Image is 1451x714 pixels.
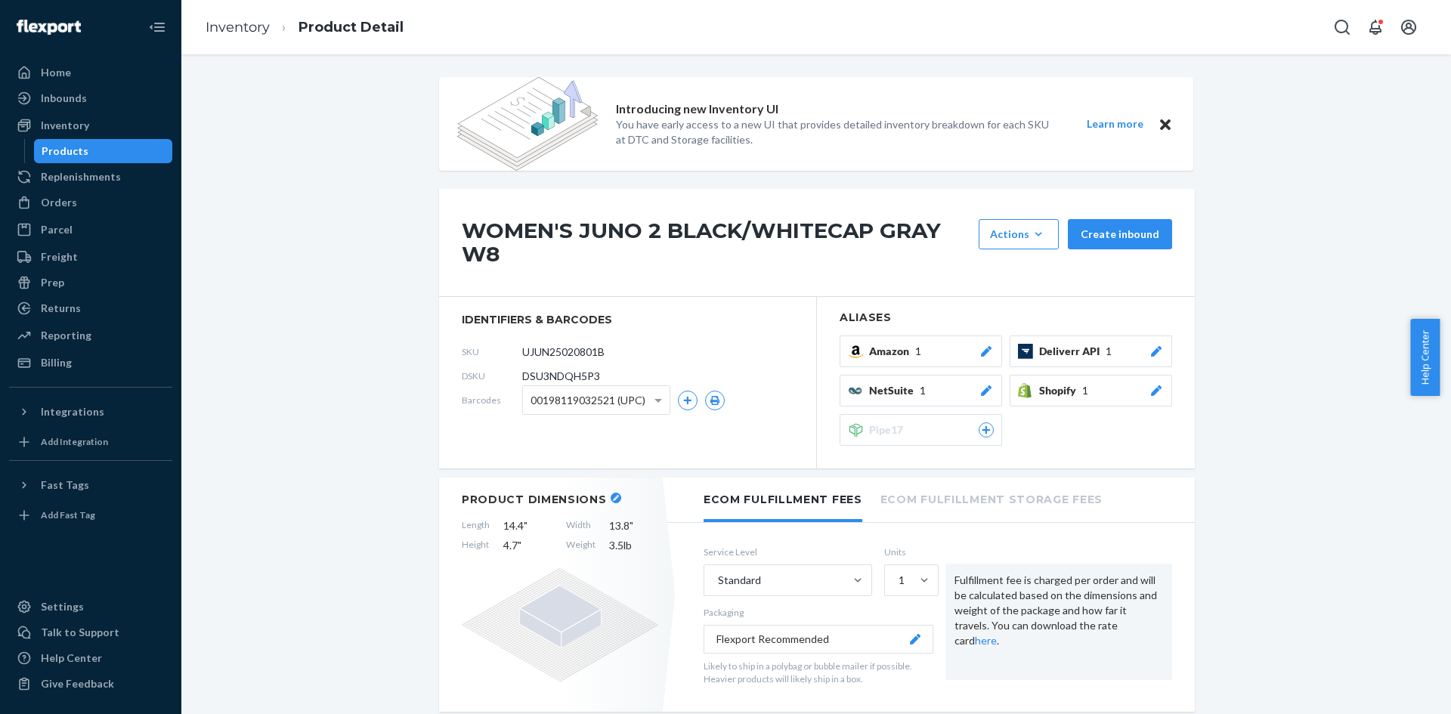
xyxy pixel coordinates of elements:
[945,564,1172,680] div: Fulfillment fee is charged per order and will be calculated based on the dimensions and weight of...
[869,344,915,359] span: Amazon
[1010,375,1172,406] button: Shopify1
[41,478,89,493] div: Fast Tags
[9,430,172,454] a: Add Integration
[897,573,899,588] input: 1
[142,12,172,42] button: Close Navigation
[9,646,172,670] a: Help Center
[1327,12,1357,42] button: Open Search Box
[616,117,1059,147] p: You have early access to a new UI that provides detailed inventory breakdown for each SKU at DTC ...
[840,335,1002,367] button: Amazon1
[716,573,718,588] input: Standard
[1360,12,1391,42] button: Open notifications
[899,573,905,588] div: 1
[9,296,172,320] a: Returns
[41,328,91,343] div: Reporting
[9,270,172,295] a: Prep
[206,19,270,36] a: Inventory
[704,660,933,685] p: Likely to ship in a polybag or bubble mailer if possible. Heavier products will likely ship in a ...
[1039,344,1106,359] span: Deliverr API
[41,91,87,106] div: Inbounds
[1068,219,1172,249] button: Create inbound
[462,394,522,406] span: Barcodes
[9,60,172,85] a: Home
[869,422,909,437] span: Pipe17
[9,190,172,215] a: Orders
[9,473,172,497] button: Fast Tags
[462,538,490,553] span: Height
[42,144,88,159] div: Products
[1156,115,1175,134] button: Close
[9,245,172,269] a: Freight
[1106,344,1112,359] span: 1
[503,538,552,553] span: 4.7
[566,518,596,533] span: Width
[41,355,72,370] div: Billing
[1355,669,1436,706] iframe: Opens a widget where you can chat to one of our agents
[462,518,490,533] span: Length
[41,625,119,640] div: Talk to Support
[462,219,971,266] h1: WOMEN'S JUNO 2 BLACK/WHITECAP GRAY W8
[462,345,522,358] span: SKU
[9,620,172,644] button: Talk to Support
[609,518,658,533] span: 13.8
[840,375,1002,406] button: NetSuite1
[299,19,404,36] a: Product Detail
[9,351,172,375] a: Billing
[630,519,633,532] span: "
[1394,12,1424,42] button: Open account menu
[979,219,1059,249] button: Actions
[915,344,921,359] span: 1
[880,478,1103,519] li: Ecom Fulfillment Storage Fees
[9,503,172,527] a: Add Fast Tag
[457,77,598,171] img: new-reports-banner-icon.82668bd98b6a51aee86340f2a7b77ae3.png
[41,508,95,521] div: Add Fast Tag
[518,539,521,552] span: "
[9,165,172,189] a: Replenishments
[609,538,658,553] span: 3.5 lb
[41,249,78,264] div: Freight
[9,86,172,110] a: Inbounds
[41,118,89,133] div: Inventory
[9,323,172,348] a: Reporting
[704,546,872,558] label: Service Level
[462,493,607,506] h2: Product Dimensions
[9,113,172,138] a: Inventory
[718,573,761,588] div: Standard
[41,435,108,448] div: Add Integration
[9,218,172,242] a: Parcel
[462,369,522,382] span: DSKU
[975,634,997,647] a: here
[193,5,416,50] ol: breadcrumbs
[704,478,862,522] li: Ecom Fulfillment Fees
[41,275,64,290] div: Prep
[531,388,645,413] span: 00198119032521 (UPC)
[869,383,920,398] span: NetSuite
[41,676,114,691] div: Give Feedback
[524,519,527,532] span: "
[616,100,778,118] p: Introducing new Inventory UI
[1082,383,1088,398] span: 1
[17,20,81,35] img: Flexport logo
[462,312,794,327] span: identifiers & barcodes
[884,546,933,558] label: Units
[1077,115,1152,134] button: Learn more
[41,65,71,80] div: Home
[704,625,933,654] button: Flexport Recommended
[1410,319,1440,396] button: Help Center
[9,400,172,424] button: Integrations
[840,414,1002,446] button: Pipe17
[566,538,596,553] span: Weight
[840,312,1172,323] h2: Aliases
[41,404,104,419] div: Integrations
[503,518,552,533] span: 14.4
[920,383,926,398] span: 1
[9,595,172,619] a: Settings
[41,222,73,237] div: Parcel
[522,369,600,384] span: DSU3NDQH5P3
[990,227,1047,242] div: Actions
[9,672,172,696] button: Give Feedback
[41,301,81,316] div: Returns
[1010,335,1172,367] button: Deliverr API1
[34,139,173,163] a: Products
